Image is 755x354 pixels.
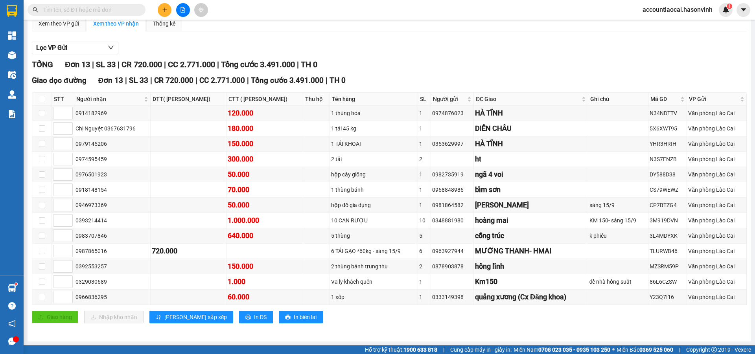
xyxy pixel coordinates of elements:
[251,76,324,85] span: Tổng cước 3.491.000
[688,155,745,163] div: Văn phòng Lào Cai
[687,274,747,290] td: Văn phòng Lào Cai
[228,276,302,287] div: 1.000
[650,262,685,271] div: MZSRM59P
[180,7,186,13] span: file-add
[118,60,120,69] span: |
[688,124,745,133] div: Văn phòng Lào Cai
[475,169,587,180] div: ngã 4 voi
[297,60,299,69] span: |
[687,182,747,198] td: Văn phòng Lào Cai
[228,184,302,195] div: 70.000
[8,110,16,118] img: solution-icon
[617,345,673,354] span: Miền Bắc
[331,124,416,133] div: 1 tải 45 kg
[32,42,118,54] button: Lọc VP Gửi
[52,93,74,106] th: STT
[688,277,745,286] div: Văn phòng Lào Cai
[198,7,204,13] span: aim
[331,185,416,194] div: 1 thùng bánh
[475,230,587,241] div: cống trúc
[688,293,745,301] div: Văn phòng Lào Cai
[432,170,472,179] div: 0982735919
[419,247,429,255] div: 6
[32,60,53,69] span: TỔNG
[331,155,416,163] div: 2 tải
[689,95,738,103] span: VP Gửi
[331,277,416,286] div: Va ly khách quên
[650,231,685,240] div: 3L4MDYXK
[650,247,685,255] div: TLURWB46
[589,216,647,225] div: KM 150- sáng 15/9
[228,138,302,149] div: 150.000
[722,6,729,13] img: icon-new-feature
[294,313,317,321] span: In biên lai
[475,184,587,195] div: bỉm sơn
[226,93,304,106] th: CTT ( [PERSON_NAME])
[687,290,747,305] td: Văn phòng Lào Cai
[195,76,197,85] span: |
[228,154,302,165] div: 300.000
[239,311,273,323] button: printerIn DS
[228,230,302,241] div: 640.000
[75,247,149,255] div: 0987865016
[65,60,90,69] span: Đơn 13
[331,109,416,117] div: 1 thùng hoa
[403,347,437,353] strong: 1900 633 818
[648,152,687,167] td: N3S7ENZB
[688,170,745,179] div: Văn phòng Lào Cai
[228,200,302,211] div: 50.000
[151,93,226,106] th: DTT( [PERSON_NAME])
[650,155,685,163] div: N3S7ENZB
[75,155,149,163] div: 0974595459
[433,95,466,103] span: Người gửi
[228,108,302,119] div: 120.000
[648,167,687,182] td: DY588D38
[476,95,580,103] span: ĐC Giao
[122,60,162,69] span: CR 720.000
[737,3,750,17] button: caret-down
[76,95,142,103] span: Người nhận
[301,60,317,69] span: TH 0
[418,93,431,106] th: SL
[7,5,17,17] img: logo-vxr
[687,106,747,121] td: Văn phòng Lào Cai
[650,95,679,103] span: Mã GD
[8,320,16,327] span: notification
[648,228,687,244] td: 3L4MDYXK
[247,76,249,85] span: |
[711,347,717,352] span: copyright
[432,139,472,148] div: 0353629997
[650,139,685,148] div: YHR3HRIH
[75,109,149,117] div: 0914182969
[254,313,267,321] span: In DS
[688,231,745,240] div: Văn phòng Lào Cai
[331,216,416,225] div: 10 CAN RƯỢU
[164,313,227,321] span: [PERSON_NAME] sắp xếp
[687,167,747,182] td: Văn phòng Lào Cai
[32,311,78,323] button: uploadGiao hàng
[149,311,233,323] button: sort-ascending[PERSON_NAME] sắp xếp
[687,136,747,152] td: Văn phòng Lào Cai
[475,138,587,149] div: HÀ TĨNH
[419,293,429,301] div: 1
[687,213,747,228] td: Văn phòng Lào Cai
[650,201,685,209] div: CP7BTZG4
[8,71,16,79] img: warehouse-icon
[156,314,161,321] span: sort-ascending
[39,19,79,28] div: Xem theo VP gửi
[432,293,472,301] div: 0333149398
[75,139,149,148] div: 0979145206
[153,19,175,28] div: Thống kê
[162,7,168,13] span: plus
[688,262,745,271] div: Văn phòng Lào Cai
[98,76,123,85] span: Đơn 13
[331,201,416,209] div: hộp đồ gia dụng
[228,215,302,226] div: 1.000.000
[75,277,149,286] div: 0329030689
[419,124,429,133] div: 1
[432,109,472,117] div: 0974876023
[687,198,747,213] td: Văn phòng Lào Cai
[75,201,149,209] div: 0946973369
[8,337,16,345] span: message
[43,6,136,14] input: Tìm tên, số ĐT hoặc mã đơn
